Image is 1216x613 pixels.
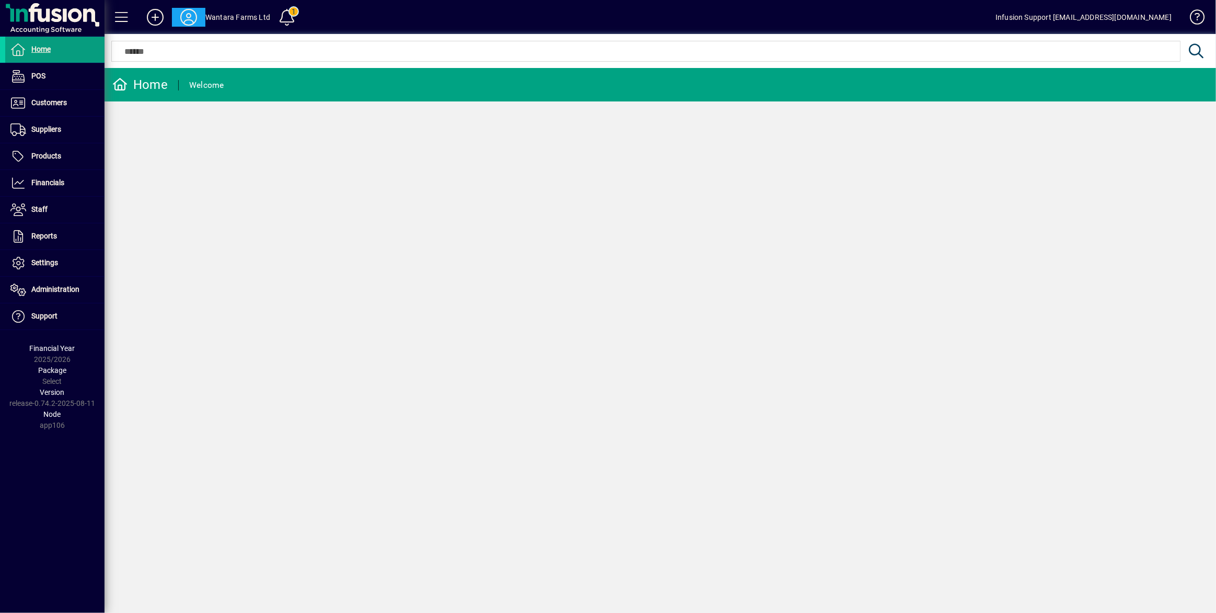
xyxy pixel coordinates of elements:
button: Profile [172,8,205,27]
a: Support [5,303,105,330]
span: Settings [31,258,58,267]
a: Settings [5,250,105,276]
a: Knowledge Base [1182,2,1203,36]
a: Products [5,143,105,169]
div: Infusion Support [EMAIL_ADDRESS][DOMAIN_NAME] [995,9,1172,26]
span: Suppliers [31,125,61,133]
span: Financials [31,178,64,187]
span: Products [31,152,61,160]
span: Package [38,366,66,374]
span: Version [40,388,65,396]
a: Suppliers [5,117,105,143]
div: Wantara Farms Ltd [205,9,270,26]
span: Home [31,45,51,53]
span: POS [31,72,45,80]
button: Add [138,8,172,27]
span: Customers [31,98,67,107]
span: Reports [31,232,57,240]
span: Administration [31,285,79,293]
span: Support [31,312,57,320]
a: Administration [5,277,105,303]
a: Staff [5,197,105,223]
span: Financial Year [30,344,75,353]
a: POS [5,63,105,89]
a: Financials [5,170,105,196]
span: Staff [31,205,48,213]
span: Node [44,410,61,418]
a: Reports [5,223,105,249]
div: Home [112,76,168,93]
a: Customers [5,90,105,116]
